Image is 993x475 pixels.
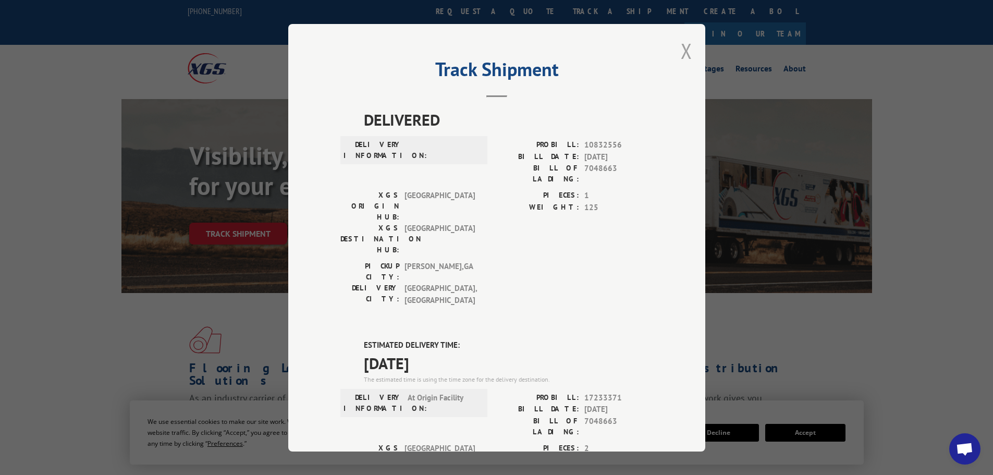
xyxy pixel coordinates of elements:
[584,190,653,202] span: 1
[364,351,653,374] span: [DATE]
[584,139,653,151] span: 10832556
[584,163,653,185] span: 7048663
[497,404,579,416] label: BILL DATE:
[497,442,579,454] label: PIECES:
[340,261,399,283] label: PICKUP CITY:
[364,374,653,384] div: The estimated time is using the time zone for the delivery destination.
[344,139,402,161] label: DELIVERY INFORMATION:
[584,415,653,437] span: 7048663
[497,163,579,185] label: BILL OF LADING:
[584,151,653,163] span: [DATE]
[364,339,653,351] label: ESTIMATED DELIVERY TIME:
[340,223,399,255] label: XGS DESTINATION HUB:
[584,201,653,213] span: 125
[404,283,475,306] span: [GEOGRAPHIC_DATA] , [GEOGRAPHIC_DATA]
[584,442,653,454] span: 2
[404,442,475,475] span: [GEOGRAPHIC_DATA]
[497,139,579,151] label: PROBILL:
[364,108,653,131] span: DELIVERED
[344,392,402,413] label: DELIVERY INFORMATION:
[949,433,980,465] div: Open chat
[584,392,653,404] span: 17233371
[497,392,579,404] label: PROBILL:
[404,261,475,283] span: [PERSON_NAME] , GA
[497,190,579,202] label: PIECES:
[584,404,653,416] span: [DATE]
[340,442,399,475] label: XGS ORIGIN HUB:
[497,201,579,213] label: WEIGHT:
[497,151,579,163] label: BILL DATE:
[408,392,478,413] span: At Origin Facility
[497,415,579,437] label: BILL OF LADING:
[340,283,399,306] label: DELIVERY CITY:
[404,223,475,255] span: [GEOGRAPHIC_DATA]
[340,190,399,223] label: XGS ORIGIN HUB:
[681,37,692,65] button: Close modal
[404,190,475,223] span: [GEOGRAPHIC_DATA]
[340,62,653,82] h2: Track Shipment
